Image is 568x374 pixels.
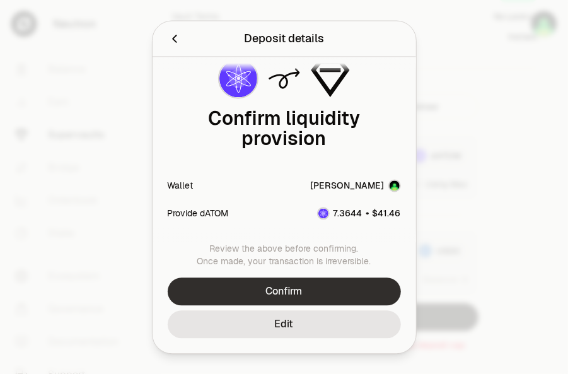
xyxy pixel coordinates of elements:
div: Confirm liquidity provision [168,108,401,149]
div: [PERSON_NAME] [311,179,385,192]
button: Back [168,30,182,47]
button: Edit [168,310,401,338]
img: dATOM Logo [219,59,257,97]
button: Confirm [168,278,401,305]
div: Wallet [168,179,194,192]
img: Account Image [390,180,400,190]
button: [PERSON_NAME]Account Image [311,179,401,192]
div: Deposit details [244,30,324,47]
img: dATOM Logo [318,209,328,219]
div: Provide dATOM [168,207,229,220]
div: Review the above before confirming. Once made, your transaction is irreversible. [168,242,401,267]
